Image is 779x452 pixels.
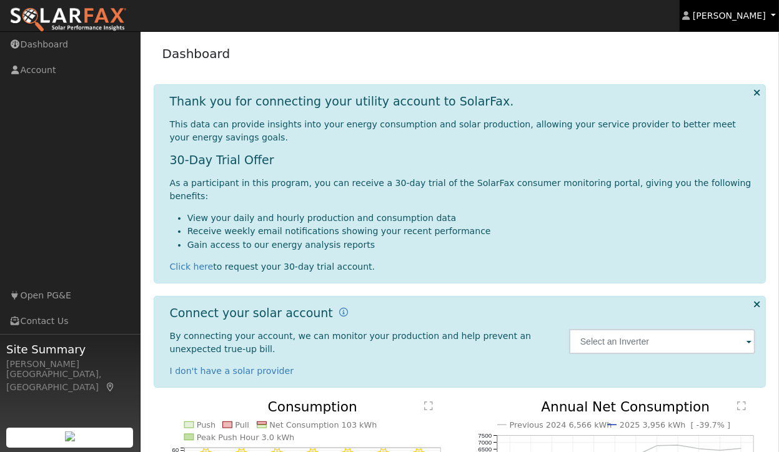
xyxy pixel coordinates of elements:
text: Pull [235,420,249,430]
circle: onclick="" [656,445,658,447]
a: Dashboard [162,46,231,61]
text: 7000 [478,439,492,446]
li: Receive weekly email notifications showing your recent performance [187,225,756,238]
img: SolarFax [9,7,127,33]
a: I don't have a solar provider [170,366,294,376]
text: Previous 2024 6,566 kWh [509,420,612,430]
span: This data can provide insights into your energy consumption and solar production, allowing your s... [170,119,737,142]
div: [GEOGRAPHIC_DATA], [GEOGRAPHIC_DATA] [6,368,134,394]
h1: 30-Day Trial Offer [170,153,756,167]
text: 7500 [478,432,492,439]
img: retrieve [65,431,75,441]
h1: Thank you for connecting your utility account to SolarFax. [170,94,514,109]
circle: onclick="" [698,448,700,450]
text:  [737,401,746,411]
text:  [424,401,433,411]
span: By connecting your account, we can monitor your production and help prevent an unexpected true-up... [170,331,532,354]
circle: onclick="" [677,444,680,446]
li: Gain access to our energy analysis reports [187,238,756,252]
span: [PERSON_NAME] [693,11,766,21]
circle: onclick="" [740,448,743,450]
circle: onclick="" [719,450,722,452]
text: Push [196,420,215,430]
li: View your daily and hourly production and consumption data [187,212,756,225]
div: to request your 30-day trial account. [170,260,756,273]
p: As a participant in this program, you can receive a 30-day trial of the SolarFax consumer monitor... [170,177,756,203]
text: Consumption [268,399,357,415]
text: 2025 3,956 kWh [ -39.7% ] [620,420,730,430]
a: Map [105,382,116,392]
div: [PERSON_NAME] [6,358,134,371]
a: Click here [170,262,214,272]
input: Select an Inverter [569,329,756,354]
span: Site Summary [6,341,134,358]
text: Net Consumption 103 kWh [269,420,377,430]
h1: Connect your solar account [170,306,333,320]
text: Peak Push Hour 3.0 kWh [196,433,294,442]
text: Annual Net Consumption [541,399,710,415]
